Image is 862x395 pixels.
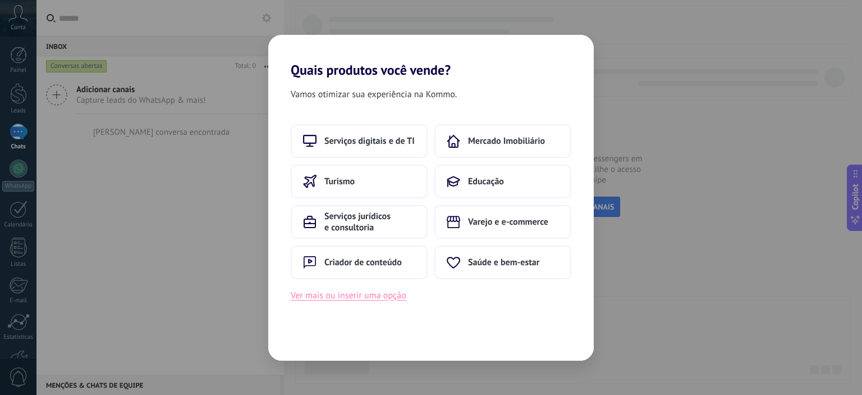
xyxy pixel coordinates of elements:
button: Turismo [291,165,428,198]
span: Criador de conteúdo [324,257,402,268]
button: Criador de conteúdo [291,246,428,279]
button: Varejo e e-commerce [434,205,571,239]
span: Mercado Imobiliário [468,135,545,147]
h2: Quais produtos você vende? [268,35,594,78]
span: Turismo [324,176,355,187]
span: Vamos otimizar sua experiência na Kommo. [291,87,457,102]
span: Serviços jurídicos e consultoria [324,211,415,233]
span: Serviços digitais e de TI [324,135,415,147]
button: Saúde e bem-estar [434,246,571,279]
span: Educação [468,176,504,187]
button: Ver mais ou inserir uma opção [291,288,406,303]
span: Saúde e bem-estar [468,257,539,268]
span: Varejo e e-commerce [468,216,548,228]
button: Mercado Imobiliário [434,124,571,158]
button: Educação [434,165,571,198]
button: Serviços digitais e de TI [291,124,428,158]
button: Serviços jurídicos e consultoria [291,205,428,239]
